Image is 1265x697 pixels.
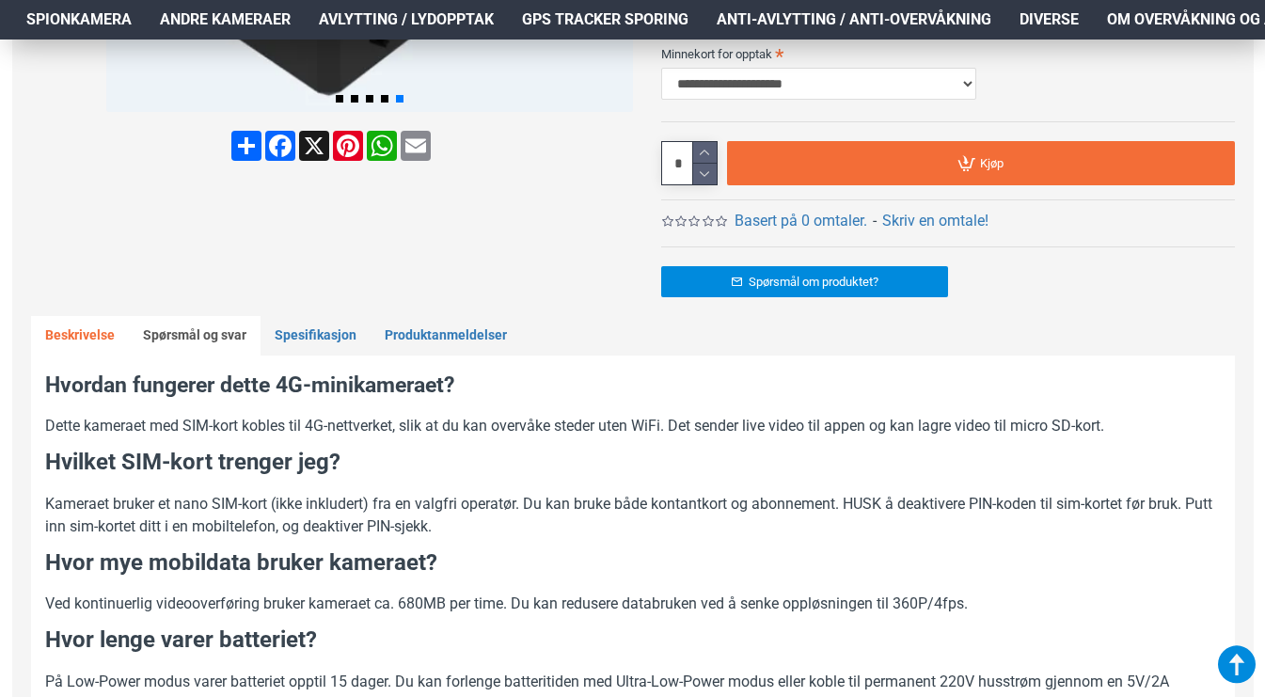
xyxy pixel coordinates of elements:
[331,131,365,161] a: Pinterest
[336,95,343,103] span: Go to slide 1
[45,415,1221,437] p: Dette kameraet med SIM-kort kobles til 4G-nettverket, slik at du kan overvåke steder uten WiFi. D...
[661,39,1235,69] label: Minnekort for opptak
[661,266,948,297] a: Spørsmål om produktet?
[319,8,494,31] span: Avlytting / Lydopptak
[45,593,1221,615] p: Ved kontinuerlig videooverføring bruker kameraet ca. 680MB per time. Du kan redusere databruken v...
[31,316,129,356] a: Beskrivelse
[45,547,1221,579] h3: Hvor mye mobildata bruker kameraet?
[129,316,261,356] a: Spørsmål og svar
[45,372,454,398] span: Hvordan fungerer dette 4G-minikameraet?
[873,212,877,230] b: -
[980,157,1004,169] span: Kjøp
[229,131,263,161] a: Share
[1020,8,1079,31] span: Diverse
[160,8,291,31] span: Andre kameraer
[399,131,433,161] a: Email
[371,316,521,356] a: Produktanmeldelser
[735,210,867,232] a: Basert på 0 omtaler.
[45,625,1221,657] h3: Hvor lenge varer batteriet?
[882,210,988,232] a: Skriv en omtale!
[26,8,132,31] span: Spionkamera
[522,8,688,31] span: GPS Tracker Sporing
[396,95,403,103] span: Go to slide 5
[297,131,331,161] a: X
[263,131,297,161] a: Facebook
[366,95,373,103] span: Go to slide 3
[365,131,399,161] a: WhatsApp
[261,316,371,356] a: Spesifikasjon
[45,493,1221,538] p: Kameraet bruker et nano SIM-kort (ikke inkludert) fra en valgfri operatør. Du kan bruke både kont...
[381,95,388,103] span: Go to slide 4
[351,95,358,103] span: Go to slide 2
[717,8,991,31] span: Anti-avlytting / Anti-overvåkning
[45,447,1221,479] h3: Hvilket SIM-kort trenger jeg?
